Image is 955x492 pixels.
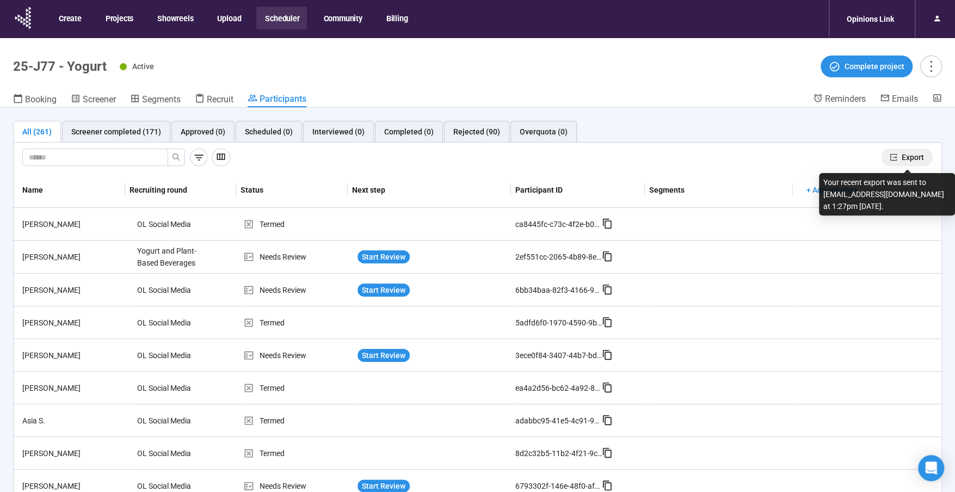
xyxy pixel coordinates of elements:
[243,349,354,361] div: Needs Review
[243,218,354,230] div: Termed
[880,93,918,106] a: Emails
[14,173,125,208] th: Name
[890,153,897,161] span: export
[149,7,201,29] button: Showreels
[18,480,133,492] div: [PERSON_NAME]
[133,241,214,273] div: Yogurt and Plant-Based Beverages
[892,94,918,104] span: Emails
[132,62,154,71] span: Active
[18,284,133,296] div: [PERSON_NAME]
[243,284,354,296] div: Needs Review
[248,93,306,107] a: Participants
[923,59,938,73] span: more
[515,284,602,296] div: 6bb34baa-82f3-4166-9cf2-74d43e48441e
[256,7,307,29] button: Scheduler
[243,415,354,427] div: Termed
[71,126,161,138] div: Screener completed (171)
[18,415,133,427] div: Asia S.
[71,93,116,107] a: Screener
[97,7,141,29] button: Projects
[172,153,181,162] span: search
[13,93,57,107] a: Booking
[18,251,133,263] div: [PERSON_NAME]
[18,447,133,459] div: [PERSON_NAME]
[181,126,225,138] div: Approved (0)
[358,250,410,263] button: Start Review
[825,94,866,104] span: Reminders
[840,9,901,29] div: Opinions Link
[881,149,933,166] button: exportExport
[362,251,405,263] span: Start Review
[813,93,866,106] a: Reminders
[819,173,955,216] div: Your recent export was sent to [EMAIL_ADDRESS][DOMAIN_NAME] at 1:27pm [DATE].
[453,126,500,138] div: Rejected (90)
[130,93,181,107] a: Segments
[133,378,214,398] div: OL Social Media
[236,173,348,208] th: Status
[515,218,602,230] div: ca8445fc-c73c-4f2e-b00c-d12a6055c42c
[18,382,133,394] div: [PERSON_NAME]
[806,184,857,196] span: + Add columns
[243,447,354,459] div: Termed
[168,149,185,166] button: search
[25,94,57,104] span: Booking
[243,251,354,263] div: Needs Review
[362,480,405,492] span: Start Review
[133,410,214,431] div: OL Social Media
[50,7,89,29] button: Create
[312,126,365,138] div: Interviewed (0)
[243,480,354,492] div: Needs Review
[195,93,233,107] a: Recruit
[133,345,214,366] div: OL Social Media
[243,382,354,394] div: Termed
[797,181,865,199] button: + Add columns
[515,415,602,427] div: adabbc95-41e5-4c91-971d-71586a35c0c3
[515,480,602,492] div: 6793302f-146e-48f0-afab-46b055ba2d76
[13,59,107,74] h1: 25-J77 - Yogurt
[18,218,133,230] div: [PERSON_NAME]
[362,349,405,361] span: Start Review
[260,94,306,104] span: Participants
[362,284,405,296] span: Start Review
[902,151,924,163] span: Export
[918,455,944,481] div: Open Intercom Messenger
[821,56,913,77] button: Complete project
[515,251,602,263] div: 2ef551cc-2065-4b89-8eb6-f78a92faf464
[133,443,214,464] div: OL Social Media
[378,7,416,29] button: Billing
[245,126,293,138] div: Scheduled (0)
[358,284,410,297] button: Start Review
[315,7,369,29] button: Community
[845,60,904,72] span: Complete project
[515,349,602,361] div: 3ece0f84-3407-44b7-bd66-a2ebca727e80
[207,94,233,104] span: Recruit
[348,173,511,208] th: Next step
[18,349,133,361] div: [PERSON_NAME]
[515,317,602,329] div: 5adfd6f0-1970-4590-9b9a-75c7ca41c5ea
[83,94,116,104] span: Screener
[18,317,133,329] div: [PERSON_NAME]
[511,173,645,208] th: Participant ID
[358,349,410,362] button: Start Review
[515,447,602,459] div: 8d2c32b5-11b2-4f21-9ce6-e69d41f7b98f
[520,126,568,138] div: Overquota (0)
[384,126,434,138] div: Completed (0)
[125,173,237,208] th: Recruiting round
[133,214,214,235] div: OL Social Media
[920,56,942,77] button: more
[133,280,214,300] div: OL Social Media
[22,126,52,138] div: All (261)
[515,382,602,394] div: ea4a2d56-bc62-4a92-8111-6cf833b044db
[208,7,249,29] button: Upload
[243,317,354,329] div: Termed
[133,312,214,333] div: OL Social Media
[142,94,181,104] span: Segments
[645,173,793,208] th: Segments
